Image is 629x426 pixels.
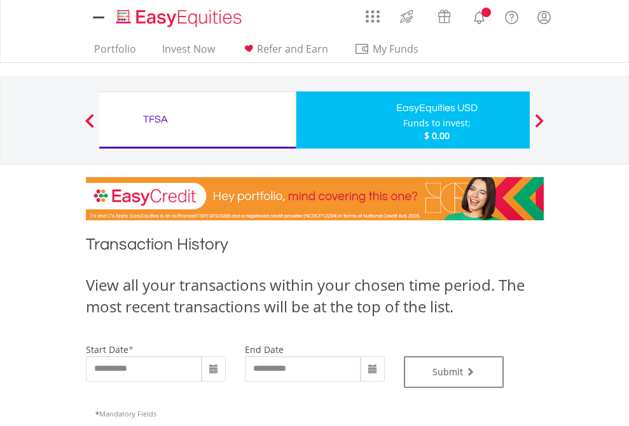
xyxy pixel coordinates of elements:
[304,99,570,117] div: EasyEquities USD
[86,274,544,318] div: View all your transactions within your chosen time period. The most recent transactions will be a...
[357,3,388,23] a: AppsGrid
[396,6,417,27] img: thrive-v2.svg
[95,409,156,418] span: Mandatory Fields
[111,3,247,29] a: Home page
[236,43,333,62] a: Refer and Earn
[434,6,455,27] img: vouchers-v2.svg
[245,343,284,356] label: end date
[424,130,450,142] span: $ 0.00
[157,43,220,62] a: Invest Now
[114,8,247,29] img: EasyEquities_Logo.png
[425,3,463,27] a: Vouchers
[528,3,560,31] a: My Profile
[403,117,471,130] div: Funds to invest:
[366,10,380,23] img: grid-menu-icon.svg
[86,343,128,356] label: start date
[527,120,552,133] button: Next
[257,42,328,56] span: Refer and Earn
[23,110,288,128] div: TFSA
[495,3,528,29] a: FAQ's and Support
[77,120,102,133] button: Previous
[86,177,544,220] img: EasyCredit Promotion Banner
[463,3,495,29] a: Notifications
[354,41,438,57] span: My Funds
[404,356,504,388] button: Submit
[89,43,141,62] a: Portfolio
[86,233,544,262] h1: Transaction History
